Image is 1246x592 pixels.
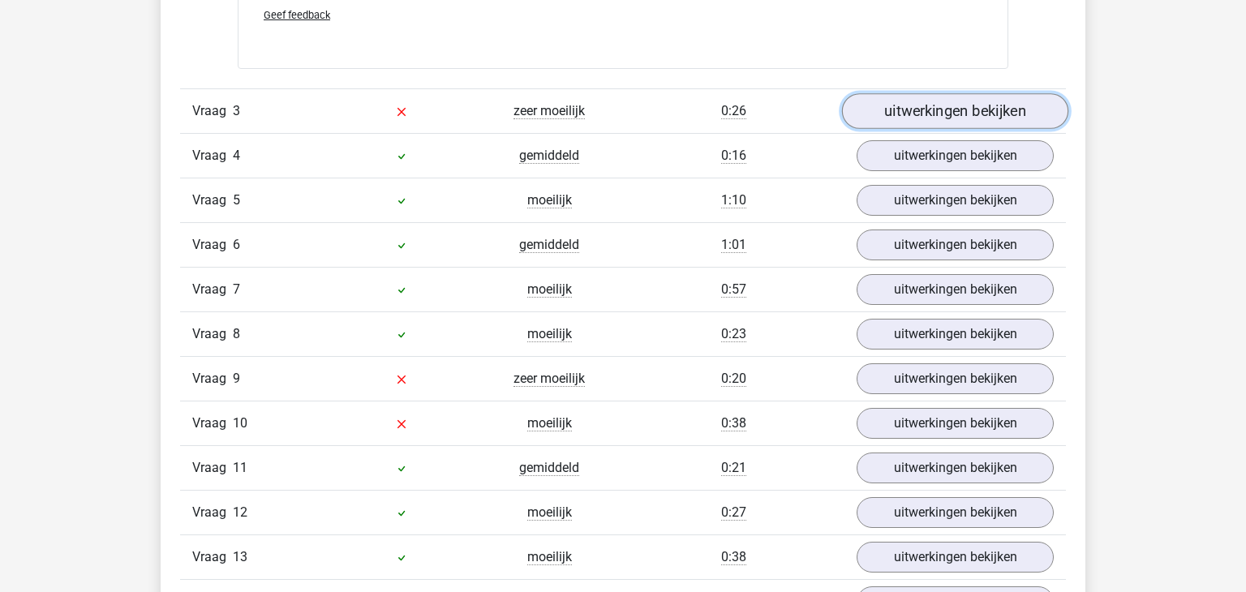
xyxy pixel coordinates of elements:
[192,324,233,344] span: Vraag
[192,146,233,165] span: Vraag
[233,281,240,297] span: 7
[233,371,240,386] span: 9
[857,230,1054,260] a: uitwerkingen bekijken
[842,93,1068,129] a: uitwerkingen bekijken
[527,192,572,208] span: moeilijk
[233,460,247,475] span: 11
[527,281,572,298] span: moeilijk
[857,497,1054,528] a: uitwerkingen bekijken
[192,369,233,388] span: Vraag
[233,326,240,341] span: 8
[721,237,746,253] span: 1:01
[192,101,233,121] span: Vraag
[192,414,233,433] span: Vraag
[519,148,579,164] span: gemiddeld
[857,453,1054,483] a: uitwerkingen bekijken
[192,458,233,478] span: Vraag
[721,192,746,208] span: 1:10
[513,371,585,387] span: zeer moeilijk
[721,103,746,119] span: 0:26
[527,549,572,565] span: moeilijk
[233,504,247,520] span: 12
[192,191,233,210] span: Vraag
[527,326,572,342] span: moeilijk
[519,460,579,476] span: gemiddeld
[857,185,1054,216] a: uitwerkingen bekijken
[857,363,1054,394] a: uitwerkingen bekijken
[721,460,746,476] span: 0:21
[233,103,240,118] span: 3
[192,547,233,567] span: Vraag
[527,415,572,431] span: moeilijk
[519,237,579,253] span: gemiddeld
[857,408,1054,439] a: uitwerkingen bekijken
[721,148,746,164] span: 0:16
[721,504,746,521] span: 0:27
[857,140,1054,171] a: uitwerkingen bekijken
[721,415,746,431] span: 0:38
[233,237,240,252] span: 6
[233,415,247,431] span: 10
[857,319,1054,350] a: uitwerkingen bekijken
[527,504,572,521] span: moeilijk
[857,274,1054,305] a: uitwerkingen bekijken
[233,148,240,163] span: 4
[264,9,330,21] span: Geef feedback
[857,542,1054,573] a: uitwerkingen bekijken
[721,326,746,342] span: 0:23
[192,235,233,255] span: Vraag
[721,371,746,387] span: 0:20
[513,103,585,119] span: zeer moeilijk
[721,281,746,298] span: 0:57
[192,503,233,522] span: Vraag
[192,280,233,299] span: Vraag
[233,192,240,208] span: 5
[233,549,247,564] span: 13
[721,549,746,565] span: 0:38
